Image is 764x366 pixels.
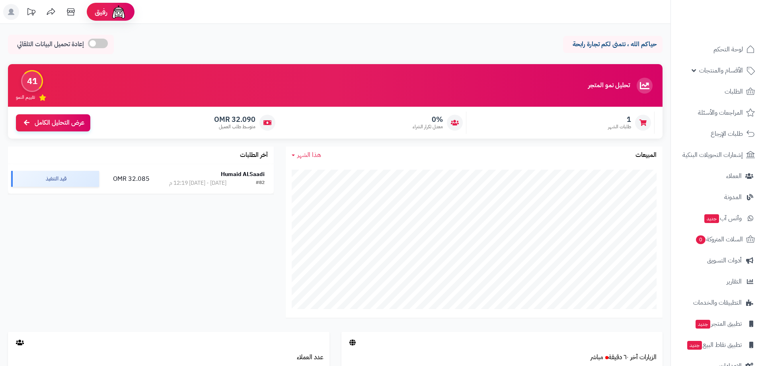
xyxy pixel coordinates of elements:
span: المراجعات والأسئلة [698,107,743,118]
span: هذا الشهر [297,150,321,160]
span: أدوات التسويق [707,255,742,266]
h3: تحليل نمو المتجر [588,82,630,89]
h3: المبيعات [635,152,657,159]
small: مباشر [591,352,603,362]
span: إشعارات التحويلات البنكية [682,149,743,160]
a: لوحة التحكم [676,40,759,59]
span: عرض التحليل الكامل [35,118,84,127]
span: طلبات الإرجاع [711,128,743,139]
img: ai-face.png [111,4,127,20]
span: 0 [696,235,706,244]
a: التقارير [676,272,759,291]
span: جديد [687,341,702,350]
span: العملاء [726,170,742,182]
span: رفيق [95,7,107,17]
span: 0% [413,115,443,124]
span: 32.090 OMR [214,115,255,124]
span: 1 [608,115,631,124]
img: logo-2.png [710,22,756,39]
span: جديد [704,214,719,223]
a: عدد العملاء [297,352,324,362]
a: المدونة [676,188,759,207]
a: هذا الشهر [292,151,321,160]
td: 32.085 OMR [102,164,160,194]
a: التطبيقات والخدمات [676,293,759,312]
a: المراجعات والأسئلة [676,103,759,122]
span: التطبيقات والخدمات [693,297,742,308]
a: تطبيق نقاط البيعجديد [676,335,759,354]
span: التقارير [727,276,742,287]
span: المدونة [724,192,742,203]
span: جديد [696,320,710,329]
span: تقييم النمو [16,94,35,101]
span: طلبات الشهر [608,123,631,130]
span: تطبيق نقاط البيع [686,339,742,350]
div: [DATE] - [DATE] 12:19 م [169,179,226,187]
h3: آخر الطلبات [240,152,268,159]
span: إعادة تحميل البيانات التلقائي [17,40,84,49]
span: السلات المتروكة [695,234,743,245]
a: وآتس آبجديد [676,209,759,228]
div: #82 [256,179,265,187]
a: تطبيق المتجرجديد [676,314,759,333]
span: متوسط طلب العميل [214,123,255,130]
a: الطلبات [676,82,759,101]
span: تطبيق المتجر [695,318,742,329]
a: العملاء [676,166,759,186]
a: تحديثات المنصة [21,4,41,22]
strong: Humaid ALSaadi [221,170,265,178]
a: عرض التحليل الكامل [16,114,90,131]
div: قيد التنفيذ [11,171,99,187]
span: الأقسام والمنتجات [699,65,743,76]
span: وآتس آب [704,213,742,224]
span: لوحة التحكم [713,44,743,55]
span: الطلبات [725,86,743,97]
a: أدوات التسويق [676,251,759,270]
p: حياكم الله ، نتمنى لكم تجارة رابحة [569,40,657,49]
a: طلبات الإرجاع [676,124,759,143]
span: معدل تكرار الشراء [413,123,443,130]
a: إشعارات التحويلات البنكية [676,145,759,164]
a: السلات المتروكة0 [676,230,759,249]
a: الزيارات آخر ٦٠ دقيقةمباشر [591,352,657,362]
